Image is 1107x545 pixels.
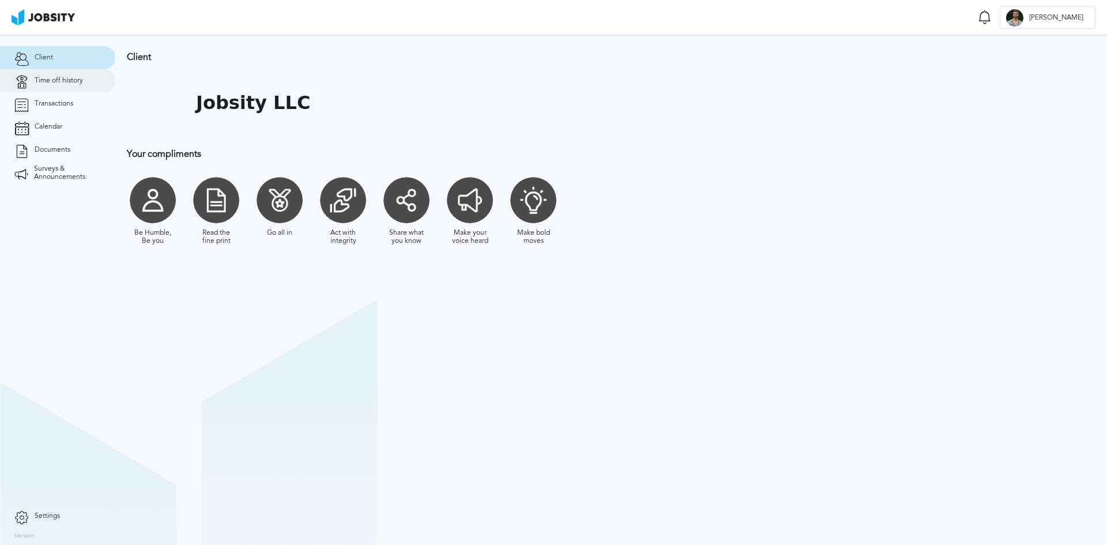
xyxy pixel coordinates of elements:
div: Go all in [267,229,292,237]
img: ab4bad089aa723f57921c736e9817d99.png [12,9,75,25]
div: L [1006,9,1023,27]
div: Make your voice heard [450,229,490,245]
span: [PERSON_NAME] [1023,14,1089,22]
span: Client [35,54,53,62]
div: Act with integrity [323,229,363,245]
div: Be Humble, Be you [133,229,173,245]
span: Settings [35,512,60,520]
label: Version: [14,533,36,540]
span: Calendar [35,123,62,131]
span: Time off history [35,77,83,85]
span: Documents [35,146,70,154]
h3: Client [127,52,752,62]
span: Surveys & Announcements [34,165,101,181]
div: Share what you know [386,229,427,245]
button: L[PERSON_NAME] [1000,6,1095,29]
h3: Your compliments [127,149,752,159]
div: Make bold moves [513,229,553,245]
div: Read the fine print [196,229,236,245]
span: Transactions [35,100,73,108]
h1: Jobsity LLC [196,92,310,114]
